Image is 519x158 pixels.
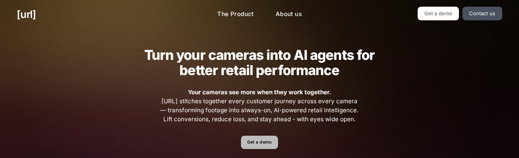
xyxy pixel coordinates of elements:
[211,7,260,22] a: The Product
[188,88,331,96] strong: Your cameras see more when they work together.
[418,7,459,20] a: Get a demo
[159,88,360,124] span: [URL] stitches together every customer journey across every camera — transforming footage into al...
[17,7,36,22] a: [URL]
[241,136,278,149] a: Get a demo
[462,7,502,20] a: Contact us
[132,47,387,78] h2: Turn your cameras into AI agents for better retail performance
[269,7,308,22] a: About us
